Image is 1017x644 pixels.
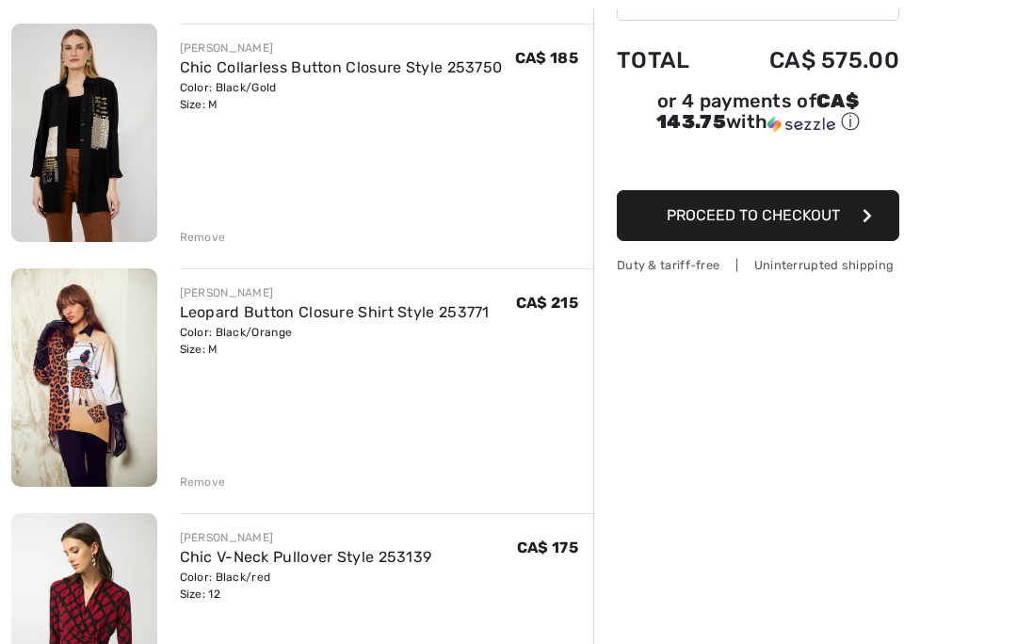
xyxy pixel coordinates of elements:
button: Proceed to Checkout [617,190,899,241]
span: CA$ 143.75 [656,89,859,133]
span: CA$ 175 [517,539,578,556]
td: CA$ 575.00 [718,28,899,92]
div: [PERSON_NAME] [180,284,490,301]
img: Leopard Button Closure Shirt Style 253771 [11,268,157,487]
span: Proceed to Checkout [667,206,840,224]
a: Chic Collarless Button Closure Style 253750 [180,58,503,76]
span: CA$ 185 [515,49,578,67]
img: Chic Collarless Button Closure Style 253750 [11,24,157,242]
a: Leopard Button Closure Shirt Style 253771 [180,303,490,321]
div: or 4 payments of with [617,92,899,135]
a: Chic V-Neck Pullover Style 253139 [180,548,432,566]
div: Color: Black/Orange Size: M [180,324,490,358]
div: [PERSON_NAME] [180,529,432,546]
div: Remove [180,229,226,246]
div: or 4 payments ofCA$ 143.75withSezzle Click to learn more about Sezzle [617,92,899,141]
div: Duty & tariff-free | Uninterrupted shipping [617,256,899,274]
div: Color: Black/Gold Size: M [180,79,503,113]
div: Remove [180,474,226,491]
iframe: PayPal-paypal [617,141,899,184]
div: [PERSON_NAME] [180,40,503,56]
img: Sezzle [767,116,835,133]
div: Color: Black/red Size: 12 [180,569,432,603]
td: Total [617,28,718,92]
span: CA$ 215 [516,294,578,312]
